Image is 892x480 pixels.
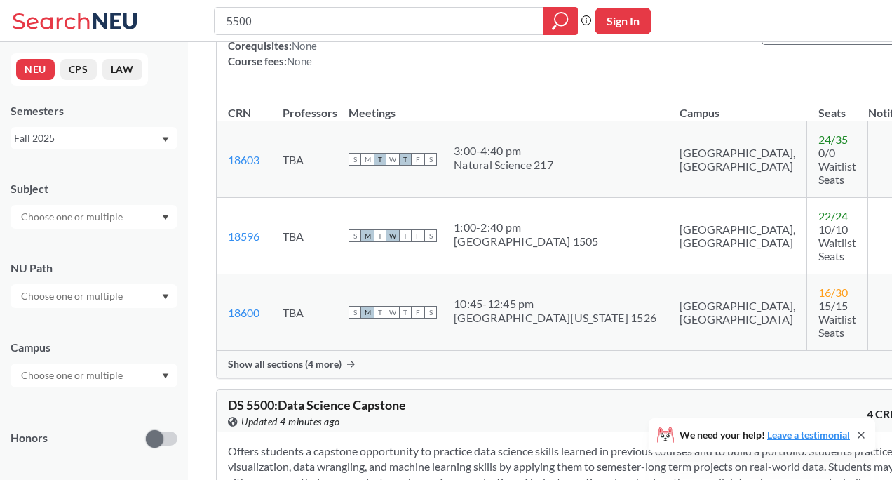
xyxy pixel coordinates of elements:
svg: Dropdown arrow [162,215,169,220]
button: Sign In [595,8,651,34]
div: Fall 2025Dropdown arrow [11,127,177,149]
button: LAW [102,59,142,80]
svg: magnifying glass [552,11,569,31]
svg: Dropdown arrow [162,294,169,300]
td: [GEOGRAPHIC_DATA], [GEOGRAPHIC_DATA] [668,121,807,198]
div: 10:45 - 12:45 pm [454,297,656,311]
div: Dropdown arrow [11,205,177,229]
span: 22 / 24 [818,209,848,222]
span: We need your help! [680,430,850,440]
div: Campus [11,340,177,355]
input: Class, professor, course number, "phrase" [225,9,533,33]
div: 1:00 - 2:40 pm [454,220,599,234]
div: magnifying glass [543,7,578,35]
button: CPS [60,59,97,80]
div: [GEOGRAPHIC_DATA][US_STATE] 1526 [454,311,656,325]
th: Professors [271,91,337,121]
div: 3:00 - 4:40 pm [454,144,553,158]
div: Fall 2025 [14,131,161,146]
div: Subject [11,181,177,196]
div: CRN [228,105,251,121]
span: 0/0 Waitlist Seats [818,146,856,186]
span: T [374,153,386,166]
span: S [349,153,361,166]
input: Choose one or multiple [14,367,132,384]
span: Updated 4 minutes ago [241,414,340,429]
th: Meetings [337,91,668,121]
a: 18600 [228,306,259,319]
td: [GEOGRAPHIC_DATA], [GEOGRAPHIC_DATA] [668,198,807,274]
span: 24 / 35 [818,133,848,146]
p: Honors [11,430,48,446]
span: S [424,153,437,166]
a: 18596 [228,229,259,243]
span: M [361,153,374,166]
svg: Dropdown arrow [162,373,169,379]
span: None [292,39,317,52]
span: S [349,229,361,242]
span: S [424,306,437,319]
td: [GEOGRAPHIC_DATA], [GEOGRAPHIC_DATA] [668,274,807,351]
span: T [399,229,412,242]
span: DS 5500 : Data Science Capstone [228,397,406,413]
span: 16 / 30 [818,286,848,299]
div: Semesters [11,103,177,119]
div: [GEOGRAPHIC_DATA] 1505 [454,234,599,248]
th: Seats [807,91,868,121]
button: NEU [16,59,55,80]
td: TBA [271,274,337,351]
span: M [361,306,374,319]
div: Natural Science 217 [454,158,553,172]
td: TBA [271,121,337,198]
span: T [399,306,412,319]
span: S [424,229,437,242]
div: NU Path [11,260,177,276]
a: 18603 [228,153,259,166]
span: W [386,229,399,242]
span: W [386,153,399,166]
span: W [386,306,399,319]
span: T [374,229,386,242]
div: Dropdown arrow [11,364,177,387]
span: None [287,55,312,67]
span: S [349,306,361,319]
input: Choose one or multiple [14,208,132,225]
th: Campus [668,91,807,121]
span: M [361,229,374,242]
span: Show all sections (4 more) [228,358,342,371]
td: TBA [271,198,337,274]
input: Choose one or multiple [14,288,132,305]
span: F [412,153,424,166]
span: F [412,229,424,242]
a: Leave a testimonial [767,429,850,441]
svg: Dropdown arrow [162,137,169,142]
div: Dropdown arrow [11,284,177,308]
span: T [374,306,386,319]
span: 10/10 Waitlist Seats [818,222,856,262]
span: F [412,306,424,319]
span: T [399,153,412,166]
span: 15/15 Waitlist Seats [818,299,856,339]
